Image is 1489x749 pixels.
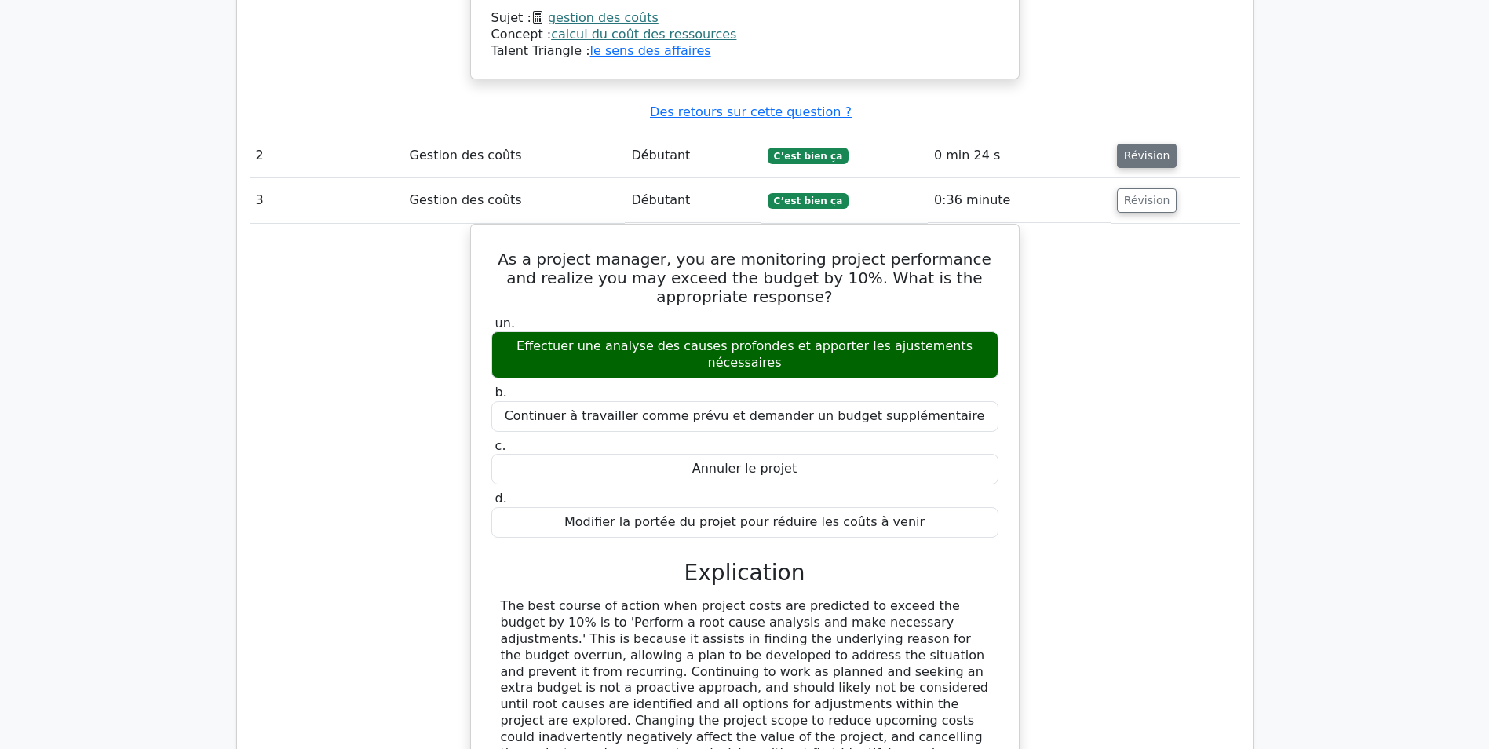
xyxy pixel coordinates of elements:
[250,133,403,178] td: 2
[403,178,626,223] td: Gestion des coûts
[491,401,998,432] div: Continuer à travailler comme prévu et demander un budget supplémentaire
[403,133,626,178] td: Gestion des coûts
[491,27,737,42] font: Concept :
[548,10,659,25] a: gestion des coûts
[491,454,998,484] div: Annuler le projet
[928,178,1111,223] td: 0:36 minute
[490,250,1000,306] h5: As a project manager, you are monitoring project performance and realize you may exceed the budge...
[495,316,515,331] span: un.
[768,193,849,209] span: C’est bien ça
[1117,188,1177,213] button: Révision
[650,104,852,119] a: Des retours sur cette question ?
[551,27,736,42] a: calcul du coût des ressources
[495,491,507,506] span: d.
[625,133,761,178] td: Débutant
[590,43,711,58] a: le sens des affaires
[491,331,998,378] div: Effectuer une analyse des causes profondes et apporter les ajustements nécessaires
[501,560,989,586] h3: Explication
[625,178,761,223] td: Débutant
[495,438,506,453] span: c.
[491,43,711,58] font: Talent Triangle :
[495,385,507,400] span: b.
[768,148,849,163] span: C’est bien ça
[1117,144,1177,168] button: Révision
[491,10,659,25] font: Sujet :
[250,178,403,223] td: 3
[491,507,998,538] div: Modifier la portée du projet pour réduire les coûts à venir
[928,133,1111,178] td: 0 min 24 s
